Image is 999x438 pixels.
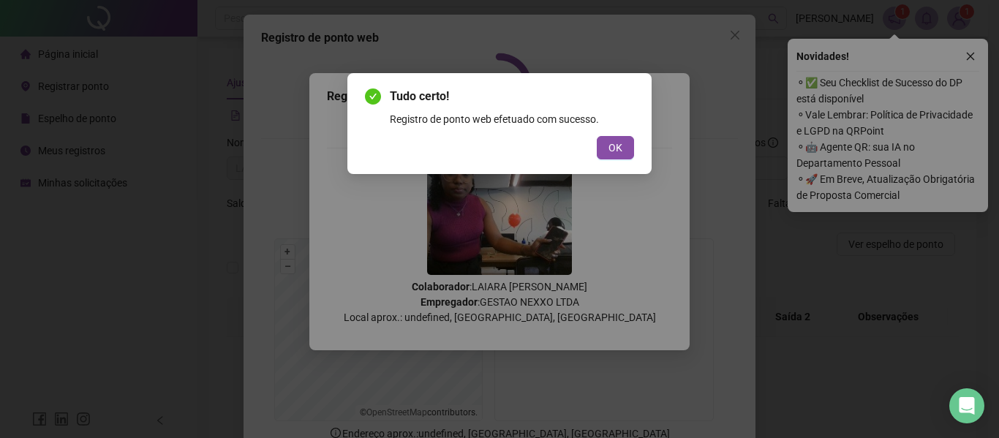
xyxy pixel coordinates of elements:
[390,88,634,105] span: Tudo certo!
[365,88,381,105] span: check-circle
[608,140,622,156] span: OK
[597,136,634,159] button: OK
[390,111,634,127] div: Registro de ponto web efetuado com sucesso.
[949,388,984,423] div: Open Intercom Messenger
